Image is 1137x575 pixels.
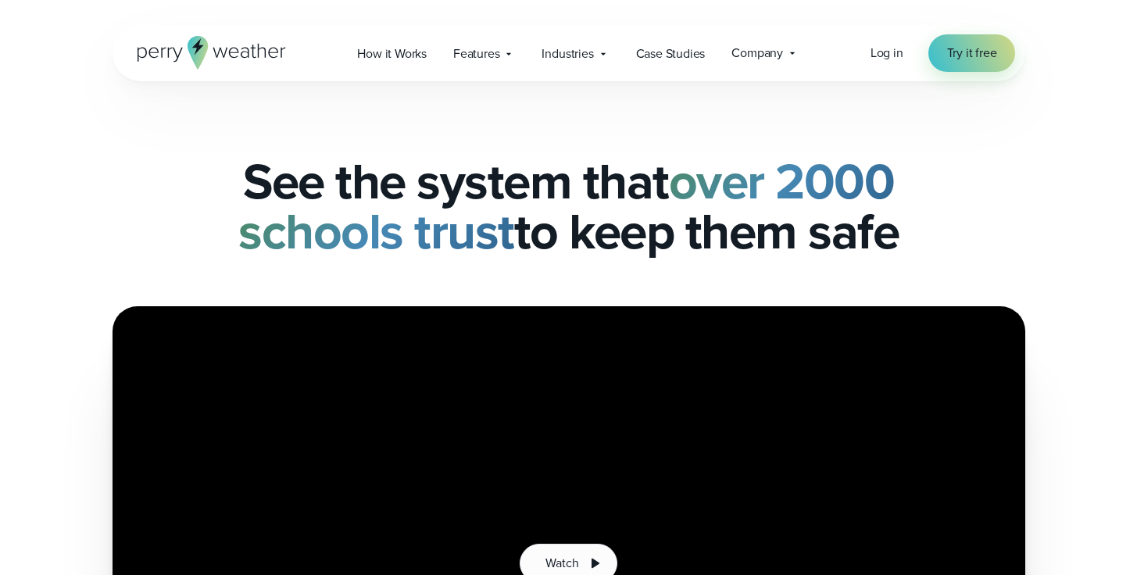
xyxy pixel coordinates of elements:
[357,45,427,63] span: How it Works
[542,45,593,63] span: Industries
[636,45,706,63] span: Case Studies
[113,156,1025,256] h1: See the system that to keep them safe
[947,44,997,62] span: Try it free
[344,37,440,70] a: How it Works
[871,44,903,62] span: Log in
[453,45,499,63] span: Features
[623,37,719,70] a: Case Studies
[238,145,894,268] strong: over 2000 schools trust
[731,44,783,62] span: Company
[928,34,1016,72] a: Try it free
[545,554,578,573] span: Watch
[871,44,903,62] a: Log in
